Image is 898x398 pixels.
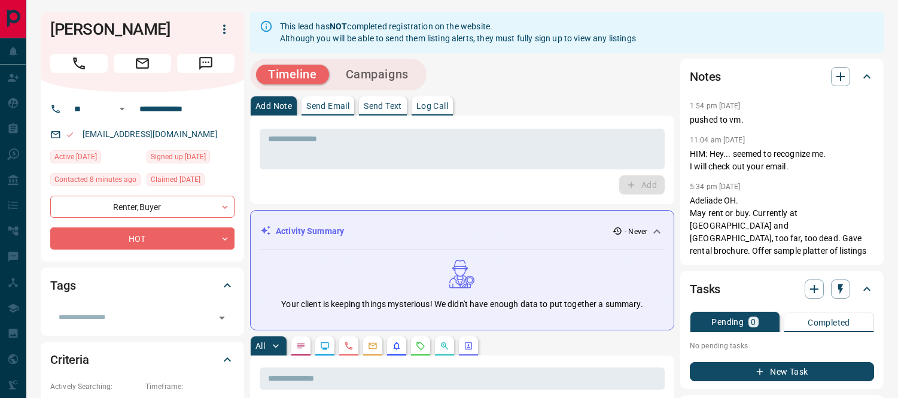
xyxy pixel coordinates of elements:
[440,341,449,351] svg: Opportunities
[320,341,330,351] svg: Lead Browsing Activity
[808,318,850,327] p: Completed
[690,62,874,91] div: Notes
[690,362,874,381] button: New Task
[281,298,643,311] p: Your client is keeping things mysterious! We didn't have enough data to put together a summary.
[260,220,664,242] div: Activity Summary- Never
[115,102,129,116] button: Open
[464,341,473,351] svg: Agent Actions
[416,102,448,110] p: Log Call
[344,341,354,351] svg: Calls
[751,318,756,326] p: 0
[83,129,218,139] a: [EMAIL_ADDRESS][DOMAIN_NAME]
[177,54,235,73] span: Message
[54,151,97,163] span: Active [DATE]
[711,318,744,326] p: Pending
[50,350,89,369] h2: Criteria
[50,381,139,392] p: Actively Searching:
[690,114,874,126] p: pushed to vm.
[50,54,108,73] span: Call
[50,150,141,167] div: Sat Aug 02 2025
[392,341,401,351] svg: Listing Alerts
[50,227,235,250] div: HOT
[151,174,200,186] span: Claimed [DATE]
[50,20,196,39] h1: [PERSON_NAME]
[690,102,741,110] p: 1:54 pm [DATE]
[306,102,349,110] p: Send Email
[690,337,874,355] p: No pending tasks
[145,381,235,392] p: Timeframe:
[334,65,421,84] button: Campaigns
[50,271,235,300] div: Tags
[296,341,306,351] svg: Notes
[151,151,206,163] span: Signed up [DATE]
[690,148,874,173] p: HIM: Hey... seemed to recognize me. I will check out your email.
[214,309,230,326] button: Open
[50,345,235,374] div: Criteria
[690,275,874,303] div: Tasks
[50,196,235,218] div: Renter , Buyer
[276,225,344,238] p: Activity Summary
[114,54,171,73] span: Email
[690,279,720,299] h2: Tasks
[690,183,741,191] p: 5:34 pm [DATE]
[50,173,141,190] div: Sat Aug 16 2025
[147,150,235,167] div: Sat Aug 02 2025
[364,102,402,110] p: Send Text
[280,16,636,49] div: This lead has completed registration on the website. Although you will be able to send them listi...
[256,65,329,84] button: Timeline
[416,341,425,351] svg: Requests
[625,226,647,237] p: - Never
[147,173,235,190] div: Sat Aug 02 2025
[330,22,347,31] strong: NOT
[368,341,378,351] svg: Emails
[690,195,874,257] p: Adeliade OH. May rent or buy. Currently at [GEOGRAPHIC_DATA] and [GEOGRAPHIC_DATA], too far, too ...
[50,276,75,295] h2: Tags
[255,342,265,350] p: All
[690,136,745,144] p: 11:04 am [DATE]
[690,67,721,86] h2: Notes
[54,174,136,186] span: Contacted 8 minutes ago
[255,102,292,110] p: Add Note
[66,130,74,139] svg: Email Valid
